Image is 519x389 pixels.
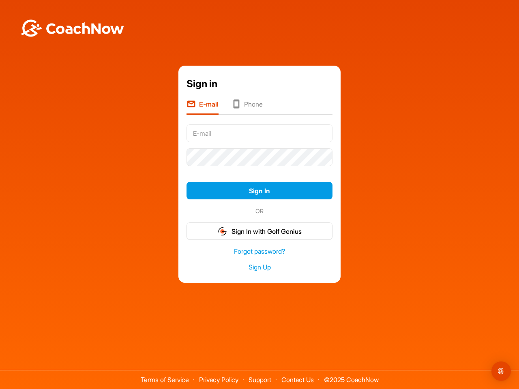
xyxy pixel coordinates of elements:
span: © 2025 CoachNow [320,370,383,383]
a: Forgot password? [187,247,332,256]
li: E-mail [187,99,219,115]
img: BwLJSsUCoWCh5upNqxVrqldRgqLPVwmV24tXu5FoVAoFEpwwqQ3VIfuoInZCoVCoTD4vwADAC3ZFMkVEQFDAAAAAElFTkSuQmCC [19,19,125,37]
a: Contact Us [281,376,314,384]
a: Terms of Service [141,376,189,384]
a: Sign Up [187,263,332,272]
div: Sign in [187,77,332,91]
li: Phone [232,99,263,115]
div: Open Intercom Messenger [491,361,511,381]
button: Sign In [187,182,332,199]
a: Support [249,376,271,384]
span: OR [251,207,268,215]
a: Privacy Policy [199,376,238,384]
button: Sign In with Golf Genius [187,222,332,240]
img: gg_logo [217,227,227,236]
input: E-mail [187,124,332,142]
